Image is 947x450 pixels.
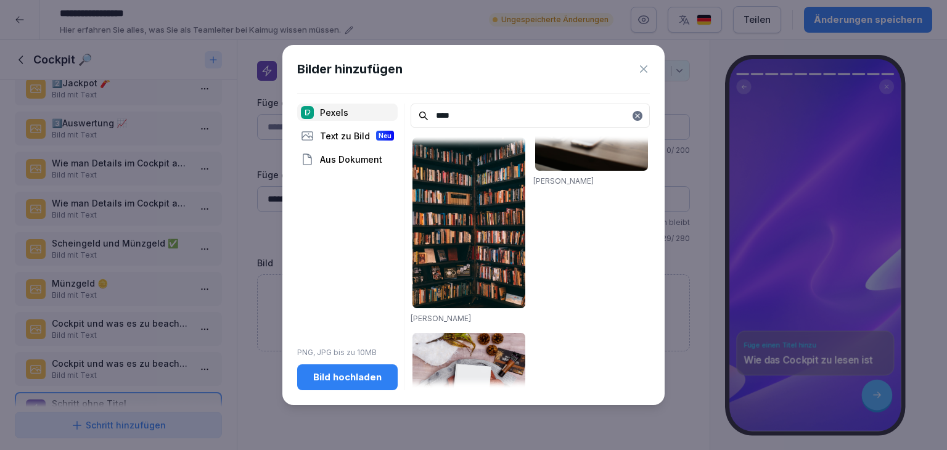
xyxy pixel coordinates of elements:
a: [PERSON_NAME] [533,176,594,186]
div: Aus Dokument [297,150,398,168]
img: pexels-photo-2237801.jpeg [412,333,525,425]
p: PNG, JPG bis zu 10MB [297,347,398,358]
div: Pexels [297,104,398,121]
div: Bild hochladen [307,370,388,384]
h1: Bilder hinzufügen [297,60,403,78]
button: Bild hochladen [297,364,398,390]
img: pexels.png [301,106,314,119]
div: Neu [376,131,394,141]
img: pexels-photo-1907785.jpeg [412,137,525,309]
a: [PERSON_NAME] [411,314,471,323]
div: Text zu Bild [297,127,398,144]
